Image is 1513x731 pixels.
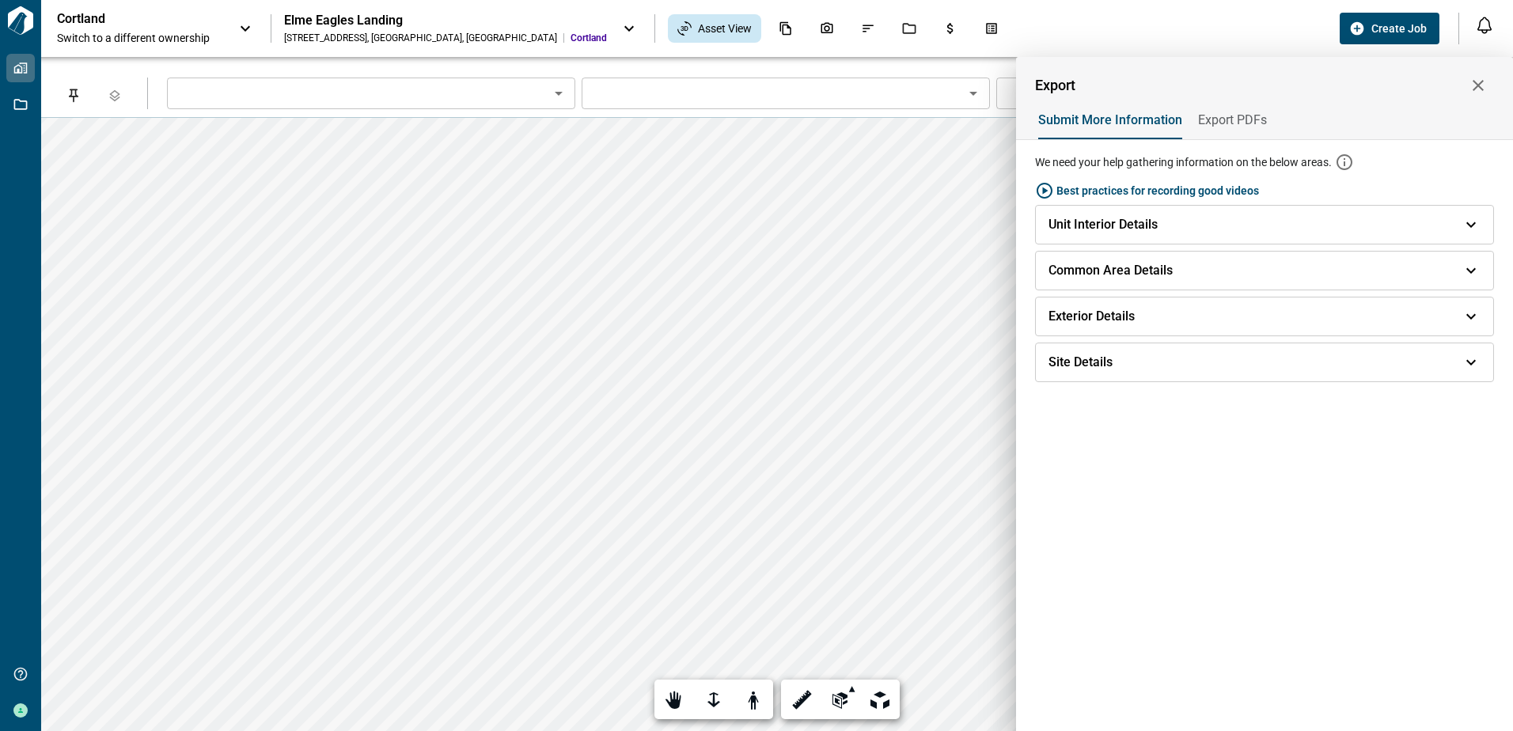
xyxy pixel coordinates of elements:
[1048,263,1173,278] span: Common Area Details
[1056,183,1259,199] span: Best practices for recording good videos
[1035,154,1332,170] span: We need your help gathering information on the below areas.
[1048,309,1135,324] span: Exterior Details
[1048,217,1158,233] span: Unit Interior Details
[1038,112,1182,128] span: Submit More Information
[1022,101,1494,139] div: base tabs
[1198,112,1267,128] span: Export PDFs
[1035,176,1265,205] button: Best practices for recording good videos
[1035,78,1075,93] span: Export
[1048,354,1113,370] span: Site Details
